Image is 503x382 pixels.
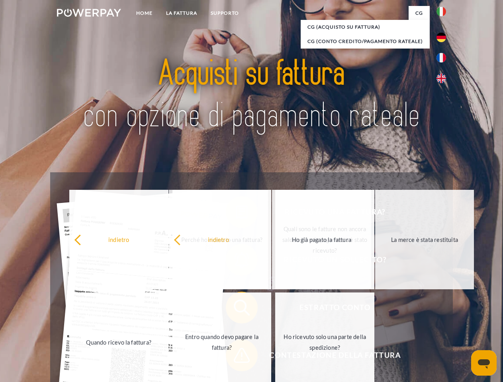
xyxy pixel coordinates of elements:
img: it [436,7,446,16]
a: Home [129,6,159,20]
a: LA FATTURA [159,6,204,20]
div: indietro [174,234,263,245]
img: title-powerpay_it.svg [76,38,427,152]
a: CG (Conto Credito/Pagamento rateale) [301,34,430,49]
div: indietro [74,234,164,245]
div: Entro quando devo pagare la fattura? [177,331,267,353]
div: Ho già pagato la fattura [277,234,366,245]
img: en [436,74,446,83]
div: Quando ricevo la fattura? [74,337,164,347]
a: Supporto [204,6,246,20]
img: logo-powerpay-white.svg [57,9,121,17]
a: CG (Acquisto su fattura) [301,20,430,34]
img: fr [436,53,446,62]
div: Ho ricevuto solo una parte della spedizione? [280,331,370,353]
div: La merce è stata restituita [380,234,470,245]
a: CG [409,6,430,20]
iframe: Pulsante per aprire la finestra di messaggistica [471,350,497,376]
img: de [436,33,446,42]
